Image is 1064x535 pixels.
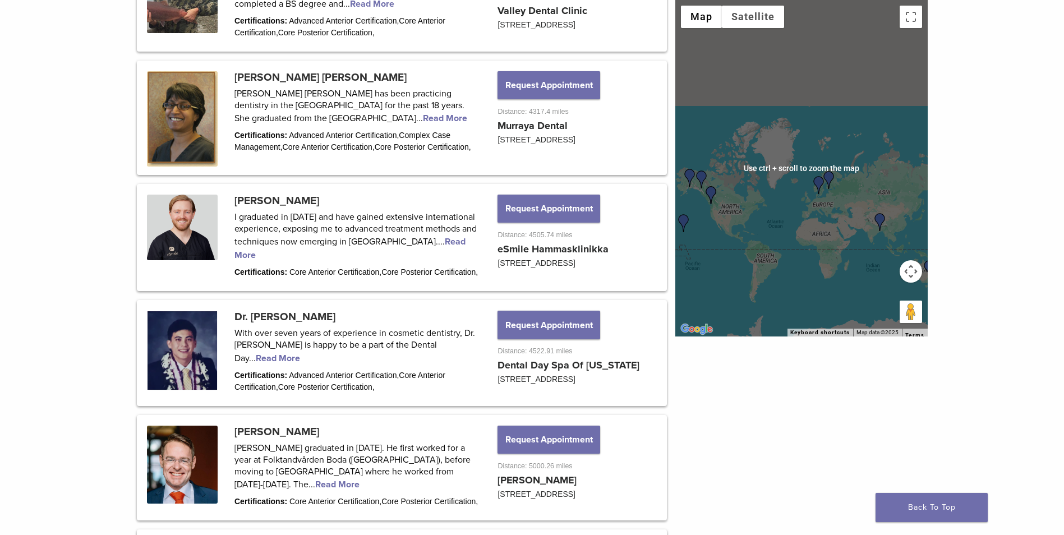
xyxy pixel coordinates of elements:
div: Dr. Robert Robinson [681,169,699,187]
button: Show street map [681,6,722,28]
button: Map camera controls [900,260,922,283]
span: Map data ©2025 [856,329,899,335]
button: Toggle fullscreen view [900,6,922,28]
a: Open this area in Google Maps (opens a new window) [678,322,715,336]
button: Keyboard shortcuts [790,329,850,336]
div: Dr. Kris Nip [675,214,693,232]
button: Show satellite imagery [722,6,784,28]
a: Terms (opens in new tab) [905,332,924,339]
div: Dr. Johan Hagman [810,176,828,194]
a: Back To Top [876,493,988,522]
div: Dr. Mikko Gustafsson [820,171,838,189]
div: Dr. Edward Boulton [922,260,939,278]
button: Request Appointment [498,426,600,454]
button: Request Appointment [498,311,600,339]
button: Drag Pegman onto the map to open Street View [900,301,922,323]
div: Dr. Disha Agarwal [871,213,889,231]
button: Request Appointment [498,195,600,223]
div: Dr. Rosh Govindasamy [693,170,711,188]
img: Google [678,322,715,336]
div: Dr. Yanbin Xu [702,186,720,204]
button: Request Appointment [498,71,600,99]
